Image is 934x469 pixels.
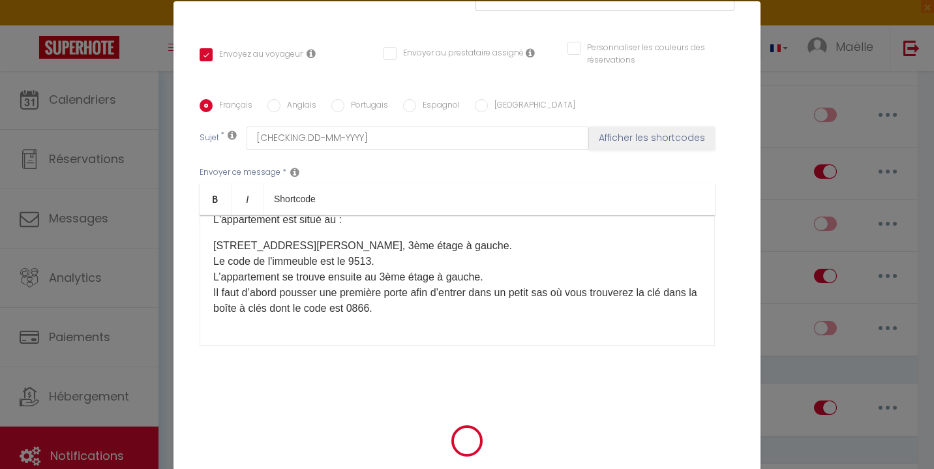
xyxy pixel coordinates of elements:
[213,285,701,316] p: Il faut d’abord pousser une première porte afin d’entrer dans un petit sas où vous trouverez la c...
[232,183,264,215] a: Italic
[344,99,388,113] label: Portugais
[307,48,316,59] i: Envoyer au voyageur
[290,167,299,177] i: Message
[526,48,535,58] i: Envoyer au prestataire si il est assigné
[200,132,219,145] label: Sujet
[488,99,575,113] label: [GEOGRAPHIC_DATA]
[589,127,715,150] button: Afficher les shortcodes
[264,183,326,215] a: Shortcode
[200,183,232,215] a: Bold
[280,99,316,113] label: Anglais
[213,99,252,113] label: Français
[416,99,460,113] label: Espagnol
[200,215,715,346] div: Instructions d'arrivée/de départ : [STREET_ADDRESS][PERSON_NAME], 3ème étage à gauche. Le code de...
[200,166,280,179] label: Envoyer ce message
[213,212,701,228] p: L'appartement est situé au :
[228,130,237,140] i: Subject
